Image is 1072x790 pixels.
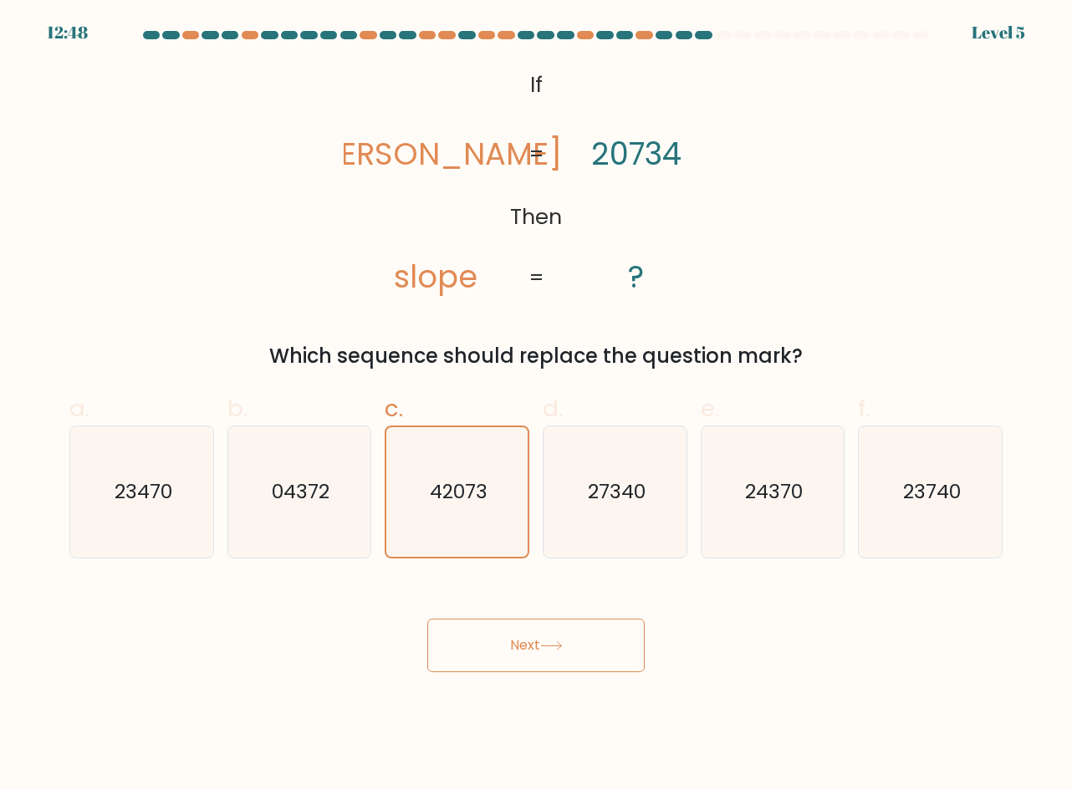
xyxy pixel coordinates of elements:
button: Next [427,619,645,672]
span: a. [69,392,89,425]
div: Which sequence should replace the question mark? [79,341,993,371]
div: Level 5 [972,20,1025,45]
text: 42073 [430,478,488,505]
span: f. [858,392,870,425]
tspan: ? [628,255,644,298]
text: 27340 [587,477,645,505]
tspan: = [528,262,544,293]
span: d. [543,392,563,425]
tspan: [PERSON_NAME] [309,132,562,176]
span: b. [227,392,248,425]
tspan: Then [510,202,562,232]
tspan: 20734 [591,132,681,176]
text: 23740 [903,477,961,505]
text: 23470 [114,477,171,505]
tspan: slope [394,255,477,298]
span: c. [385,392,403,425]
div: 12:48 [47,20,88,45]
svg: @import url('[URL][DOMAIN_NAME]); [344,64,728,301]
span: e. [701,392,719,425]
tspan: = [528,140,544,170]
text: 24370 [745,477,803,505]
text: 04372 [272,477,329,505]
tspan: If [530,69,543,99]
